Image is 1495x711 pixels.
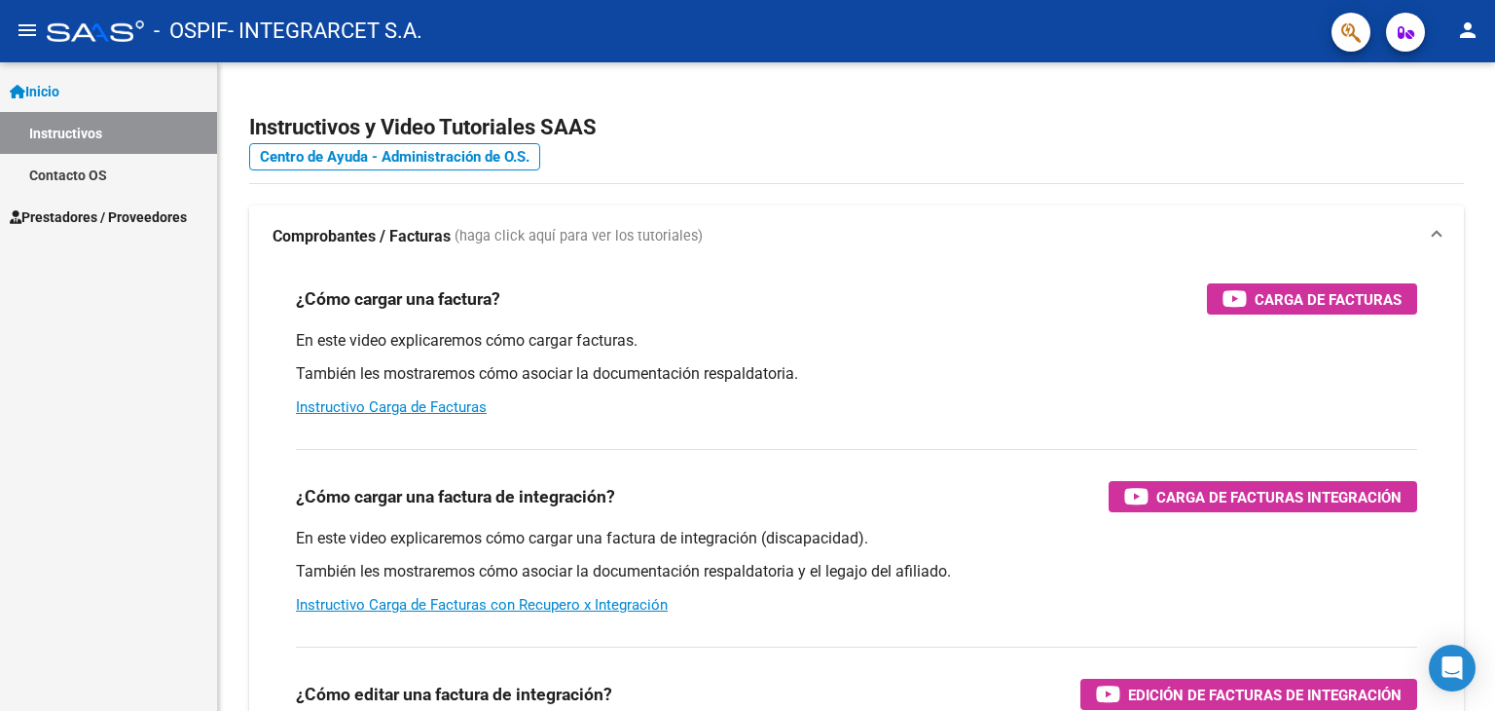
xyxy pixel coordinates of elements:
[296,398,487,416] a: Instructivo Carga de Facturas
[1207,283,1417,315] button: Carga de Facturas
[16,19,39,42] mat-icon: menu
[296,363,1417,385] p: También les mostraremos cómo asociar la documentación respaldatoria.
[1080,679,1417,710] button: Edición de Facturas de integración
[1255,287,1402,312] span: Carga de Facturas
[1456,19,1479,42] mat-icon: person
[249,206,1464,268] mat-expansion-panel-header: Comprobantes / Facturas (haga click aquí para ver los tutoriales)
[296,561,1417,582] p: También les mostraremos cómo asociar la documentación respaldatoria y el legajo del afiliado.
[455,226,703,247] span: (haga click aquí para ver los tutoriales)
[296,681,612,708] h3: ¿Cómo editar una factura de integración?
[296,596,668,614] a: Instructivo Carga de Facturas con Recupero x Integración
[10,81,59,102] span: Inicio
[1156,485,1402,509] span: Carga de Facturas Integración
[228,10,422,53] span: - INTEGRARCET S.A.
[296,330,1417,352] p: En este video explicaremos cómo cargar facturas.
[1109,481,1417,512] button: Carga de Facturas Integración
[154,10,228,53] span: - OSPIF
[296,528,1417,549] p: En este video explicaremos cómo cargar una factura de integración (discapacidad).
[10,206,187,228] span: Prestadores / Proveedores
[1128,683,1402,707] span: Edición de Facturas de integración
[273,226,451,247] strong: Comprobantes / Facturas
[296,483,615,510] h3: ¿Cómo cargar una factura de integración?
[249,143,540,170] a: Centro de Ayuda - Administración de O.S.
[1429,645,1476,692] div: Open Intercom Messenger
[249,109,1464,146] h2: Instructivos y Video Tutoriales SAAS
[296,285,500,313] h3: ¿Cómo cargar una factura?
